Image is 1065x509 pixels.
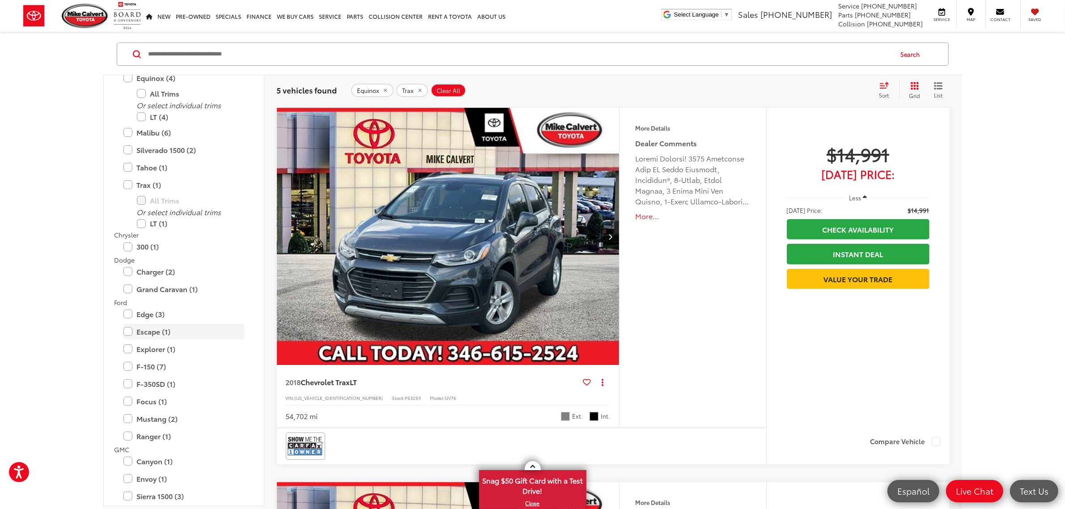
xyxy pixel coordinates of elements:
label: 300 (1) [123,239,244,254]
span: Service [838,1,859,10]
button: remove Equinox [351,84,394,97]
label: Trax (1) [123,177,244,193]
a: Select Language​ [674,11,730,18]
span: dropdown dots [602,378,603,386]
span: Collision [838,19,865,28]
label: Tahoe (1) [123,160,244,175]
a: 2018Chevrolet TraxLT [286,377,580,387]
span: Select Language [674,11,719,18]
a: Value Your Trade [787,269,929,289]
span: Service [932,17,952,22]
h5: Dealer Comments [635,138,750,148]
span: ​ [721,11,721,18]
span: Chevrolet Trax [301,377,350,387]
span: Less [849,194,861,202]
span: Saved [1025,17,1045,22]
span: Ford [115,298,127,307]
span: Parts [838,10,853,19]
span: Español [893,485,934,496]
span: Ext. [572,412,583,420]
label: LT (1) [137,216,244,231]
button: List View [927,81,950,99]
span: [PHONE_NUMBER] [861,1,917,10]
label: Escape (1) [123,324,244,339]
span: Live Chat [951,485,998,496]
span: Chrysler [115,230,139,239]
span: [US_VEHICLE_IDENTIFICATION_NUMBER] [295,394,383,401]
a: 2018 Chevrolet Trax LT2018 Chevrolet Trax LT2018 Chevrolet Trax LT2018 Chevrolet Trax LT [276,108,620,365]
button: More... [635,211,750,221]
div: 54,702 mi [286,411,318,421]
a: Live Chat [946,480,1003,502]
span: P53259 [405,394,421,401]
span: $14,991 [908,206,929,215]
button: Search [892,43,933,65]
label: LT (4) [137,109,244,125]
button: remove Trax [396,84,428,97]
span: $14,991 [787,143,929,165]
label: Charger (2) [123,264,244,280]
span: Gray [561,412,570,421]
img: 2018 Chevrolet Trax LT [276,108,620,366]
label: Explorer (1) [123,341,244,357]
span: Int. [601,412,610,420]
span: 2018 [286,377,301,387]
i: Or select individual trims [137,100,221,110]
span: List [934,91,943,99]
span: LT [350,377,357,387]
span: Sort [879,91,889,99]
input: Search by Make, Model, or Keyword [148,43,892,65]
button: Next image [601,221,619,252]
label: Compare Vehicle [870,437,941,446]
span: Model: [430,394,445,401]
h4: More Details [635,499,750,505]
span: Sales [738,8,758,20]
a: Check Availability [787,219,929,239]
button: Clear All [431,84,466,97]
label: Envoy (1) [123,471,244,487]
span: Grid [909,92,921,99]
button: Select sort value [875,81,899,99]
label: Malibu (6) [123,125,244,140]
a: Instant Deal [787,244,929,264]
button: Grid View [899,81,927,99]
label: Mustang (2) [123,411,244,427]
img: CarFax One Owner [288,434,323,458]
button: Actions [594,374,610,390]
img: Mike Calvert Toyota [62,4,109,28]
label: Edge (3) [123,306,244,322]
label: All Trims [137,86,244,102]
span: Map [961,17,981,22]
span: GMC [115,445,130,454]
label: F-350SD (1) [123,376,244,392]
a: Text Us [1010,480,1058,502]
span: Trax [403,87,414,94]
label: All Trims [137,193,244,208]
span: [DATE] Price: [787,206,823,215]
span: Equinox [357,87,380,94]
label: Sierra 1500 (3) [123,488,244,504]
span: Stock: [392,394,405,401]
span: VIN: [286,394,295,401]
label: Silverado 1500 (2) [123,142,244,158]
span: [PHONE_NUMBER] [867,19,923,28]
label: Canyon (1) [123,454,244,469]
h4: More Details [635,125,750,131]
label: Grand Caravan (1) [123,281,244,297]
label: Ranger (1) [123,428,244,444]
span: 5 vehicles found [277,85,337,95]
label: Focus (1) [123,394,244,409]
span: Dodge [115,255,135,264]
span: [PHONE_NUMBER] [855,10,911,19]
span: Clear All [437,87,461,94]
span: [DATE] Price: [787,170,929,178]
i: Or select individual trims [137,207,221,217]
span: 1JV76 [445,394,457,401]
div: Loremi Dolorsi! 3575 Ametconse Adip EL Seddo Eiusmodt, Incididun®, 8-Utlab, Etdol Magnaa, 3 Enima... [635,153,750,207]
span: ▼ [724,11,730,18]
span: Jet Black [590,412,598,421]
label: Equinox (4) [123,70,244,86]
span: [PHONE_NUMBER] [760,8,832,20]
div: 2018 Chevrolet Trax LT 0 [276,108,620,365]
